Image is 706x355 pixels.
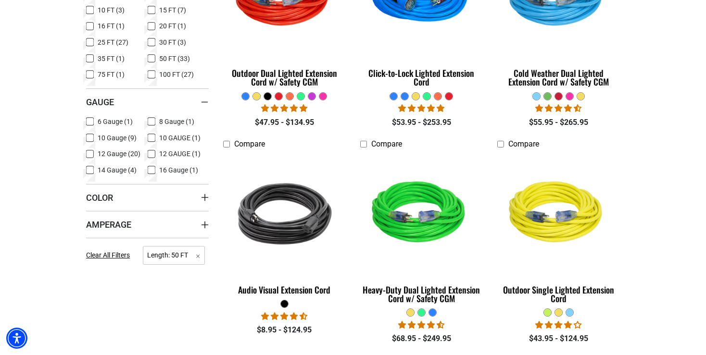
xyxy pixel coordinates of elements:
a: yellow Outdoor Single Lighted Extension Cord [497,154,620,308]
span: 16 FT (1) [98,23,125,29]
a: Length: 50 FT [143,250,205,259]
span: 50 FT (33) [159,55,190,62]
span: 12 GAUGE (1) [159,150,201,157]
div: Outdoor Single Lighted Extension Cord [497,285,620,303]
span: Compare [371,139,402,148]
div: Outdoor Dual Lighted Extension Cord w/ Safety CGM [223,69,346,86]
a: Clear All Filters [86,250,134,260]
span: Gauge [86,97,114,108]
img: green [361,158,482,269]
div: Accessibility Menu [6,328,27,349]
div: $53.95 - $253.95 [360,117,483,128]
div: Audio Visual Extension Cord [223,285,346,294]
div: $55.95 - $265.95 [497,117,620,128]
span: 14 Gauge (4) [98,167,137,173]
span: 25 FT (27) [98,39,128,46]
a: black Audio Visual Extension Cord [223,154,346,300]
span: 20 FT (1) [159,23,186,29]
span: 15 FT (7) [159,7,186,13]
span: 4.72 stars [261,312,307,321]
span: Clear All Filters [86,251,130,259]
span: 4.64 stars [398,320,444,330]
img: yellow [498,158,619,269]
summary: Color [86,184,209,211]
div: $43.95 - $124.95 [497,333,620,344]
span: 10 Gauge (9) [98,135,137,141]
span: Compare [234,139,265,148]
span: 4.62 stars [535,104,581,113]
span: 100 FT (27) [159,71,194,78]
span: Amperage [86,219,131,230]
span: Compare [508,139,539,148]
span: Length: 50 FT [143,246,205,265]
img: black [224,158,345,269]
span: 30 FT (3) [159,39,186,46]
a: green Heavy-Duty Dual Lighted Extension Cord w/ Safety CGM [360,154,483,308]
summary: Amperage [86,211,209,238]
div: $8.95 - $124.95 [223,324,346,336]
span: 10 FT (3) [98,7,125,13]
span: 4.82 stars [261,104,307,113]
span: 16 Gauge (1) [159,167,198,173]
span: Color [86,192,113,203]
span: 12 Gauge (20) [98,150,140,157]
span: 75 FT (1) [98,71,125,78]
summary: Gauge [86,88,209,115]
div: Cold Weather Dual Lighted Extension Cord w/ Safety CGM [497,69,620,86]
span: 4.00 stars [535,320,581,330]
span: 4.87 stars [398,104,444,113]
span: 35 FT (1) [98,55,125,62]
div: Heavy-Duty Dual Lighted Extension Cord w/ Safety CGM [360,285,483,303]
span: 8 Gauge (1) [159,118,194,125]
div: $47.95 - $134.95 [223,117,346,128]
div: $68.95 - $249.95 [360,333,483,344]
div: Click-to-Lock Lighted Extension Cord [360,69,483,86]
span: 6 Gauge (1) [98,118,133,125]
span: 10 GAUGE (1) [159,135,201,141]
